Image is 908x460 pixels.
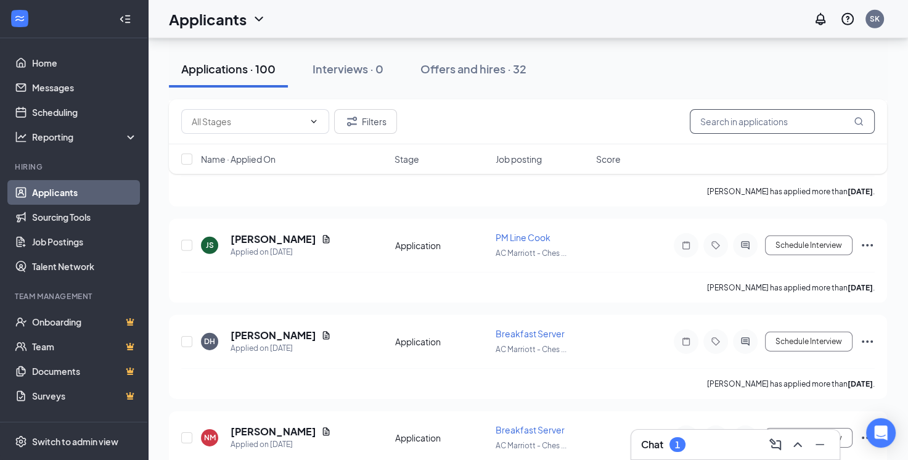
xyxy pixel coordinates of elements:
[32,334,137,359] a: TeamCrown
[334,109,397,134] button: Filter Filters
[596,153,621,165] span: Score
[708,240,723,250] svg: Tag
[768,437,783,452] svg: ComposeMessage
[765,332,853,351] button: Schedule Interview
[496,424,565,435] span: Breakfast Server
[765,236,853,255] button: Schedule Interview
[32,359,137,384] a: DocumentsCrown
[840,12,855,27] svg: QuestionInfo
[854,117,864,126] svg: MagnifyingGlass
[231,246,331,258] div: Applied on [DATE]
[707,282,875,293] p: [PERSON_NAME] has applied more than .
[201,153,276,165] span: Name · Applied On
[813,12,828,27] svg: Notifications
[496,153,542,165] span: Job posting
[707,379,875,389] p: [PERSON_NAME] has applied more than .
[15,162,135,172] div: Hiring
[15,131,27,143] svg: Analysis
[708,337,723,347] svg: Tag
[32,100,137,125] a: Scheduling
[788,435,808,454] button: ChevronUp
[32,384,137,408] a: SurveysCrown
[860,334,875,349] svg: Ellipses
[321,234,331,244] svg: Document
[496,328,565,339] span: Breakfast Server
[169,9,247,30] h1: Applicants
[848,379,873,388] b: [DATE]
[321,427,331,437] svg: Document
[231,329,316,342] h5: [PERSON_NAME]
[420,61,526,76] div: Offers and hires · 32
[395,239,488,252] div: Application
[860,238,875,253] svg: Ellipses
[496,232,550,243] span: PM Line Cook
[252,12,266,27] svg: ChevronDown
[738,337,753,347] svg: ActiveChat
[14,12,26,25] svg: WorkstreamLogo
[32,75,137,100] a: Messages
[679,240,693,250] svg: Note
[32,51,137,75] a: Home
[738,240,753,250] svg: ActiveChat
[707,186,875,197] p: [PERSON_NAME] has applied more than .
[321,331,331,340] svg: Document
[690,109,875,134] input: Search in applications
[496,248,566,258] span: AC Marriott - Ches ...
[395,335,488,348] div: Application
[860,430,875,445] svg: Ellipses
[32,229,137,254] a: Job Postings
[496,441,566,450] span: AC Marriott - Ches ...
[848,187,873,196] b: [DATE]
[119,13,131,25] svg: Collapse
[231,232,316,246] h5: [PERSON_NAME]
[870,14,880,24] div: SK
[32,180,137,205] a: Applicants
[812,437,827,452] svg: Minimize
[32,435,118,448] div: Switch to admin view
[192,115,304,128] input: All Stages
[790,437,805,452] svg: ChevronUp
[395,153,419,165] span: Stage
[641,438,663,451] h3: Chat
[766,435,785,454] button: ComposeMessage
[206,240,214,250] div: JS
[32,205,137,229] a: Sourcing Tools
[32,310,137,334] a: OnboardingCrown
[313,61,383,76] div: Interviews · 0
[679,337,693,347] svg: Note
[765,428,853,448] button: Schedule Interview
[231,425,316,438] h5: [PERSON_NAME]
[309,117,319,126] svg: ChevronDown
[810,435,830,454] button: Minimize
[15,291,135,302] div: Team Management
[32,254,137,279] a: Talent Network
[32,131,138,143] div: Reporting
[848,283,873,292] b: [DATE]
[231,342,331,355] div: Applied on [DATE]
[231,438,331,451] div: Applied on [DATE]
[345,114,359,129] svg: Filter
[675,440,680,450] div: 1
[496,345,566,354] span: AC Marriott - Ches ...
[204,432,216,443] div: NM
[181,61,276,76] div: Applications · 100
[15,421,135,431] div: Payroll
[204,336,215,347] div: DH
[866,418,896,448] div: Open Intercom Messenger
[395,432,488,444] div: Application
[15,435,27,448] svg: Settings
